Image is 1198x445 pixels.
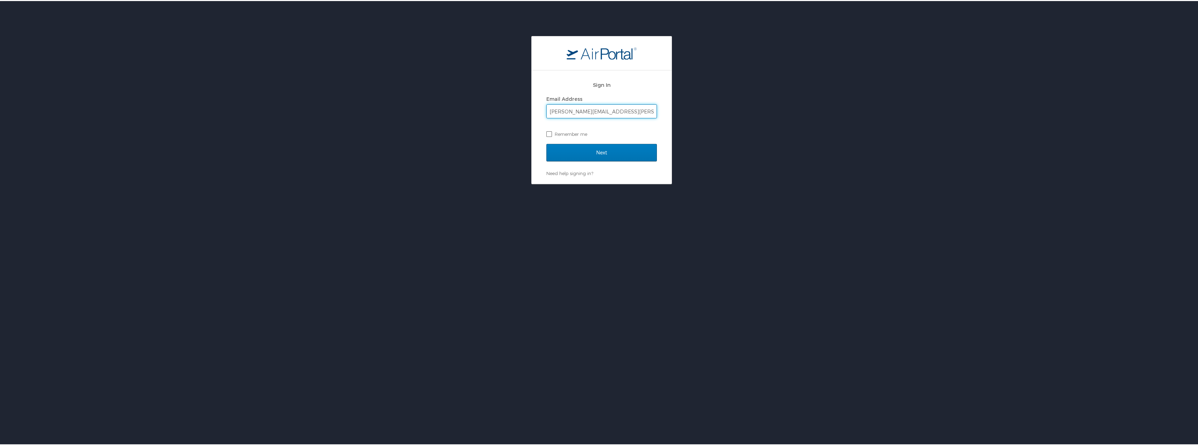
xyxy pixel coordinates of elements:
[546,80,657,88] h2: Sign In
[546,95,582,101] label: Email Address
[546,169,593,175] a: Need help signing in?
[546,128,657,138] label: Remember me
[567,46,637,58] img: logo
[546,143,657,160] input: Next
